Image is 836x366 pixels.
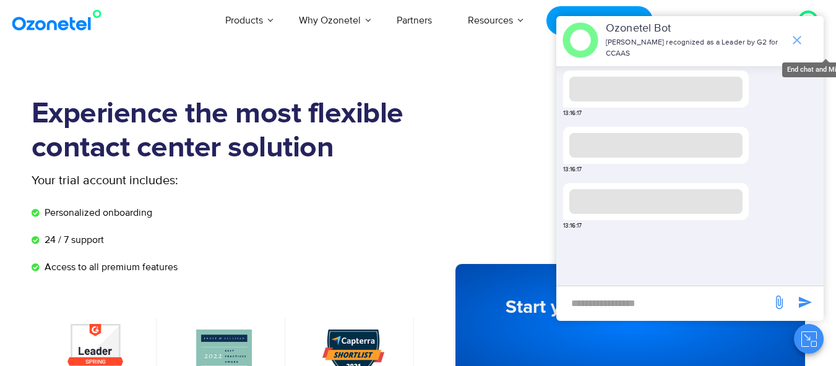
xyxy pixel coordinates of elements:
button: Close chat [794,324,824,354]
img: header [562,22,598,58]
span: Access to all premium features [41,260,178,274]
span: send message [767,290,791,315]
span: 24 / 7 support [41,232,104,247]
h5: Start your 7 day free trial now [480,298,780,317]
p: [PERSON_NAME] recognized as a Leader by G2 for CCAAS [606,37,783,59]
p: Ozonetel Bot [606,20,783,37]
span: 13:16:17 [563,109,582,118]
h1: Experience the most flexible contact center solution [32,97,418,165]
p: Your trial account includes: [32,171,325,190]
span: end chat or minimize [785,28,809,53]
span: 13:16:17 [563,221,582,231]
a: Request a Demo [546,6,652,35]
span: 13:16:17 [563,165,582,174]
div: new-msg-input [562,292,765,315]
span: Personalized onboarding [41,205,152,220]
span: send message [793,290,817,315]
